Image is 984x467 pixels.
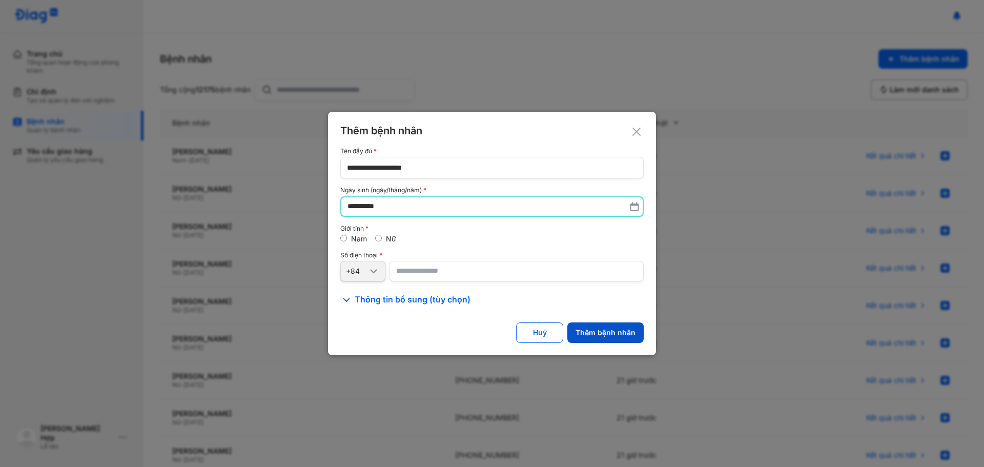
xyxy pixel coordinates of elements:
[340,252,644,259] div: Số điện thoại
[576,328,635,337] div: Thêm bệnh nhân
[340,124,644,137] div: Thêm bệnh nhân
[355,294,470,306] span: Thông tin bổ sung (tùy chọn)
[567,322,644,343] button: Thêm bệnh nhân
[386,234,396,243] label: Nữ
[340,187,644,194] div: Ngày sinh (ngày/tháng/năm)
[516,322,563,343] button: Huỷ
[346,267,367,276] div: +84
[351,234,367,243] label: Nam
[340,225,644,232] div: Giới tính
[340,148,644,155] div: Tên đầy đủ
